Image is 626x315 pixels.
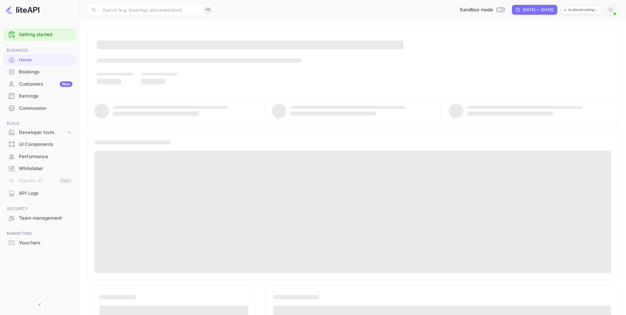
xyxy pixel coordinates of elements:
div: Customers [19,81,72,88]
div: Click to change the date range period [512,5,557,15]
div: Performance [4,151,75,163]
div: Vouchers [19,239,72,246]
div: ⌘K [204,6,213,14]
div: Developer tools [19,129,66,136]
div: UI Components [19,141,72,148]
p: Authenticating... [568,7,598,13]
span: Build [4,120,75,127]
div: Developer tools [4,127,75,138]
a: Vouchers [4,237,75,248]
a: Commission [4,102,75,114]
div: Team management [19,215,72,222]
button: Collapse navigation [34,299,45,310]
a: Home [4,54,75,65]
div: Earnings [19,93,72,100]
a: UI Components [4,139,75,150]
span: Marketing [4,230,75,237]
a: API Logs [4,187,75,199]
a: CustomersNew [4,78,75,90]
a: Performance [4,151,75,162]
a: Team management [4,212,75,224]
a: Whitelabel [4,163,75,174]
span: Security [4,206,75,212]
div: Performance [19,153,72,160]
img: LiteAPI logo [5,5,39,15]
a: Earnings [4,90,75,102]
input: Search (e.g. bookings, documentation) [99,4,201,16]
a: Bookings [4,66,75,77]
div: Vouchers [4,237,75,249]
span: Sandbox mode [460,6,493,13]
div: Bookings [4,66,75,78]
div: Switch to Production mode [457,6,507,13]
div: API Logs [19,190,72,197]
div: New [60,81,72,87]
div: Whitelabel [4,163,75,175]
div: Whitelabel [19,165,72,172]
div: Home [19,57,72,64]
span: Business [4,47,75,54]
a: Getting started [19,31,72,38]
div: Getting started [4,28,75,41]
div: Commission [19,105,72,112]
div: Bookings [19,69,72,76]
div: [DATE] — [DATE] [523,7,553,13]
div: Home [4,54,75,66]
